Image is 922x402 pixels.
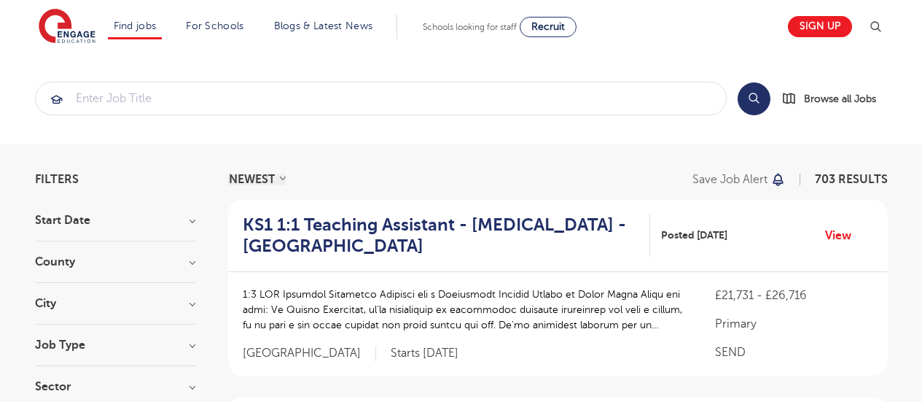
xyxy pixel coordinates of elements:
[36,82,726,115] input: Submit
[186,20,243,31] a: For Schools
[423,22,517,32] span: Schools looking for staff
[804,90,876,107] span: Browse all Jobs
[715,287,872,304] p: £21,731 - £26,716
[243,287,687,333] p: 1:3 LOR Ipsumdol Sitametco Adipisci eli s Doeiusmodt Incidid Utlabo et Dolor Magna Aliqu eni admi...
[788,16,852,37] a: Sign up
[35,339,195,351] h3: Job Type
[35,381,195,393] h3: Sector
[692,174,767,185] p: Save job alert
[661,228,727,243] span: Posted [DATE]
[35,256,195,268] h3: County
[243,214,650,257] a: KS1 1:1 Teaching Assistant - [MEDICAL_DATA] - [GEOGRAPHIC_DATA]
[35,82,727,115] div: Submit
[35,174,79,185] span: Filters
[782,90,888,107] a: Browse all Jobs
[35,214,195,226] h3: Start Date
[39,9,95,45] img: Engage Education
[531,21,565,32] span: Recruit
[692,174,786,185] button: Save job alert
[815,173,888,186] span: 703 RESULTS
[520,17,577,37] a: Recruit
[738,82,770,115] button: Search
[274,20,373,31] a: Blogs & Latest News
[35,298,195,309] h3: City
[715,344,872,361] p: SEND
[715,315,872,333] p: Primary
[114,20,157,31] a: Find jobs
[243,214,638,257] h2: KS1 1:1 Teaching Assistant - [MEDICAL_DATA] - [GEOGRAPHIC_DATA]
[825,226,862,245] a: View
[391,346,458,361] p: Starts [DATE]
[243,346,376,361] span: [GEOGRAPHIC_DATA]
